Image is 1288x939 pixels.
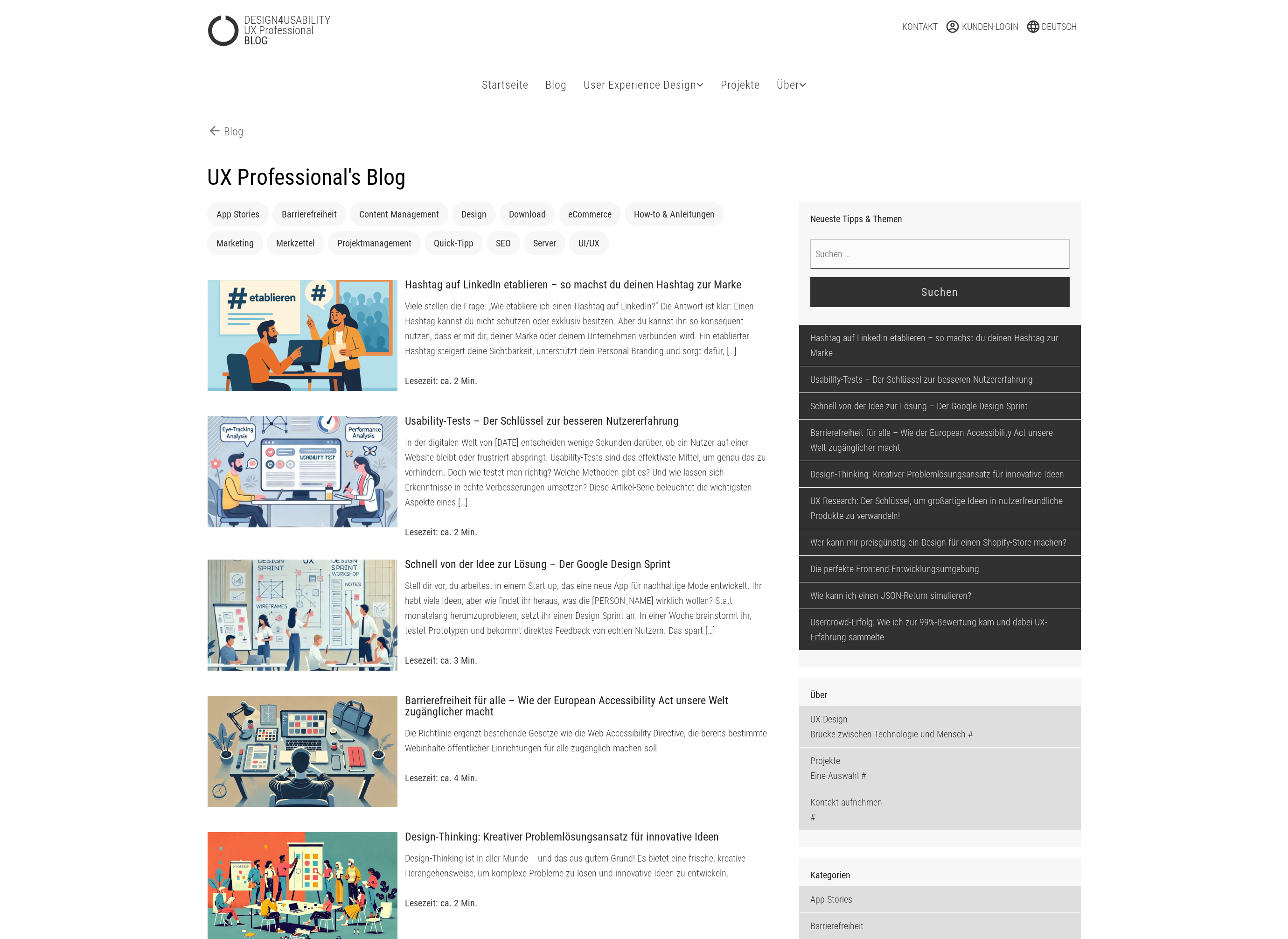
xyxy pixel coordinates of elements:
h3: Über [810,689,1070,701]
a: User Experience Design [580,67,708,103]
a: Download [509,209,546,220]
a: Usability-Tests – Der Schlüssel zur besseren Nutzererfahrung [799,366,1081,392]
span: account_circle [945,19,962,34]
a: Wie kann ich einen JSON-Return simulieren? [799,582,1081,609]
a: Design [461,209,487,220]
a: Barrierefreiheit für alle – Wie der European Accessibility Act unsere Welt zugänglicher macht [799,420,1081,461]
h1: UX Professional's Blog [207,164,1081,191]
span: Lesezeit: ca. 2 Min. [405,897,477,909]
span: Deutsch [1042,21,1077,32]
h3: Barrierefreiheit für alle – Wie der European Accessibility Act unsere Welt zugänglicher macht [405,695,773,718]
a: Marketing [216,238,254,249]
p: Eine Auswahl [810,768,1070,783]
p: Viele stellen die Frage: „Wie etabliere ich einen Hashtag auf LinkedIn?“ Die Antwort ist klar: Ei... [405,299,773,358]
a: Die perfekte Frontend-Entwicklungsumgebung [799,556,1081,582]
a: eCommerce [568,209,612,220]
a: arrow_backBlog [207,123,244,140]
p: Die Richtlinie ergänzt bestehende Gesetze wie die Web Accessibility Directive, die bereits bestim... [405,726,773,756]
span: Lesezeit: ca. 4 Min. [405,772,477,784]
p: Brücke zwischen Technologie und Mensch [810,727,1070,742]
span: language [1026,19,1042,34]
p: In der digitalen Welt von [DATE] entscheiden wenige Sekunden darüber, ob ein Nutzer auf einer Web... [405,435,773,510]
a: Quick-Tipp [434,238,473,249]
a: Über [773,67,810,103]
input: Suchen [810,277,1070,307]
strong: 4 [278,14,284,27]
a: languageDeutsch [1026,19,1077,35]
a: UX DesignBrücke zwischen Technologie und Mensch [799,706,1081,747]
a: Merkzettel [276,238,315,249]
a: Hashtag auf LinkedIn etablieren – so machst du deinen Hashtag zur Marke [799,325,1081,366]
a: Design-Thinking: Kreativer Problemlösungsansatz für innovative Ideen [799,461,1081,487]
a: How-to & Anleitungen [634,209,715,220]
a: DESIGN4USABILITYUX ProfessionalBLOG [208,15,489,46]
a: Content Management [359,209,439,220]
a: Kontakt aufnehmen [799,789,1081,830]
h3: Hashtag auf LinkedIn etablieren – so machst du deinen Hashtag zur Marke [405,279,773,291]
a: Projektmanagement [337,238,411,249]
span: arrow_back [207,123,224,138]
strong: BLOG [244,34,268,47]
a: Server [533,238,556,249]
span: Lesezeit: ca. 3 Min. [405,655,477,666]
a: Usercrowd-Erfolg: Wie ich zur 99%-Bewertung kam und dabei UX-Erfahrung sammelte [799,609,1081,650]
a: App Stories [799,886,1081,912]
a: App Stories [216,209,259,220]
a: ProjekteEine Auswahl [799,748,1081,789]
a: Wer kann mir preisgünstig ein Design für einen Shopify-Store machen? [799,529,1081,555]
span: Lesezeit: ca. 2 Min. [405,526,477,538]
a: UI/UX [578,238,599,249]
a: account_circleKunden-Login [945,19,1018,35]
span: Kunden-Login [962,21,1018,32]
a: Barrierefreiheit [282,209,337,220]
span: Lesezeit: ca. 2 Min. [405,375,477,386]
h3: Schnell von der Idee zur Lösung – Der Google Design Sprint [405,559,773,571]
a: SEO [496,238,511,249]
a: Schnell von der Idee zur Lösung – Der Google Design Sprint [799,393,1081,419]
a: Projekte [717,67,764,103]
h3: Usability-Tests – Der Schlüssel zur besseren Nutzererfahrung [405,415,773,427]
a: Kontakt [902,19,938,34]
p: Design-Thinking ist in aller Munde – und das aus gutem Grund! Es bietet eine frische, kreative He... [405,851,773,881]
a: Barrierefreiheit [799,913,1081,939]
a: UX-Research: Der Schlüssel, um großartige Ideen in nutzerfreundliche Produkte zu verwandeln! [799,488,1081,529]
a: Blog [542,67,571,103]
h3: Neueste Tipps & Themen [810,213,1070,224]
a: Startseite [478,67,532,103]
h2: Kategorien [810,869,1070,881]
h3: Design-Thinking: Kreativer Problemlösungsansatz für innovative Ideen [405,831,773,843]
p: Stell dir vor, du arbeitest in einem Start-up, das eine neue App für nachhaltige Mode entwickelt.... [405,578,773,638]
